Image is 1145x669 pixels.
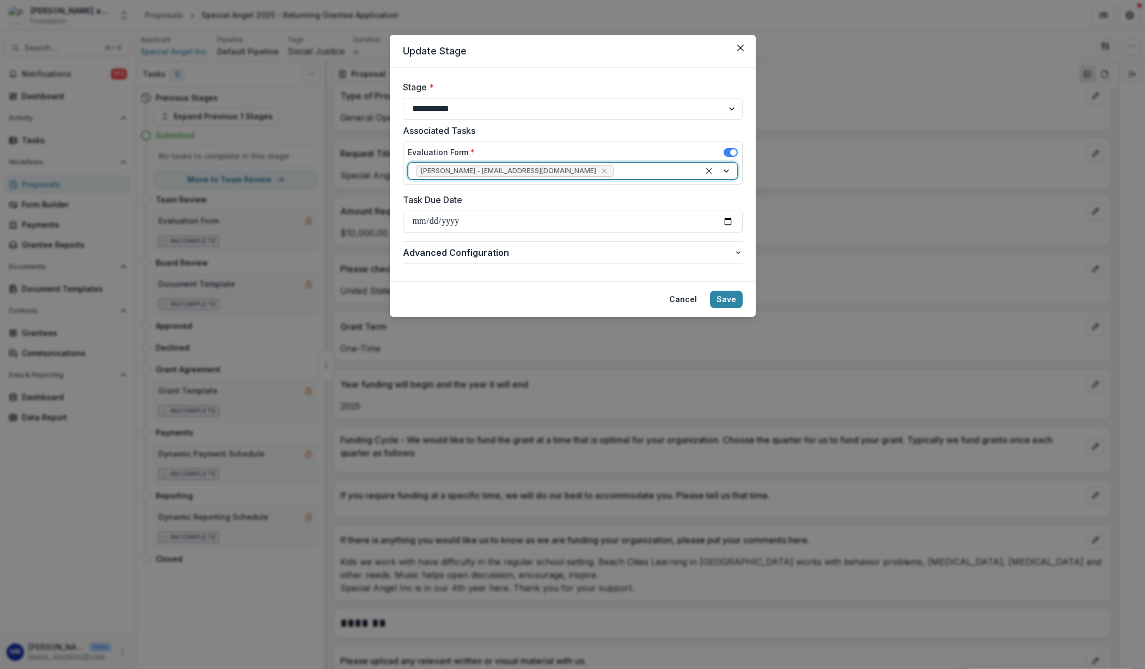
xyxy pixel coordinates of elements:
[403,242,743,263] button: Advanced Configuration
[403,81,736,94] label: Stage
[403,193,736,206] label: Task Due Date
[599,165,610,176] div: Remove Melissa Bemel - administrator@pmbfoundation.org
[390,35,756,67] header: Update Stage
[421,167,596,175] span: [PERSON_NAME] - [EMAIL_ADDRESS][DOMAIN_NAME]
[663,291,703,308] button: Cancel
[403,246,734,259] span: Advanced Configuration
[732,39,749,57] button: Close
[403,124,736,137] label: Associated Tasks
[702,164,715,177] div: Clear selected options
[710,291,743,308] button: Save
[408,146,475,158] label: Evaluation Form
